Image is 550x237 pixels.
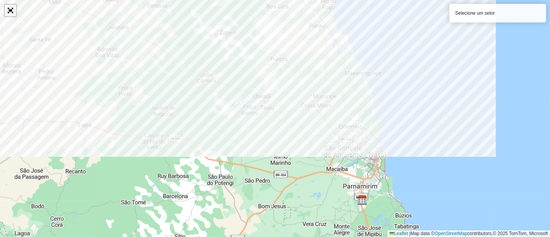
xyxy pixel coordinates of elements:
[5,5,16,16] a: Abrir mapa em tela cheia
[388,230,550,237] div: Map data © contributors,© 2025 TomTom, Microsoft
[409,231,410,236] span: |
[389,231,408,236] a: Leaflet
[449,4,546,22] div: Selecione um setor
[435,231,468,236] a: OpenStreetMap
